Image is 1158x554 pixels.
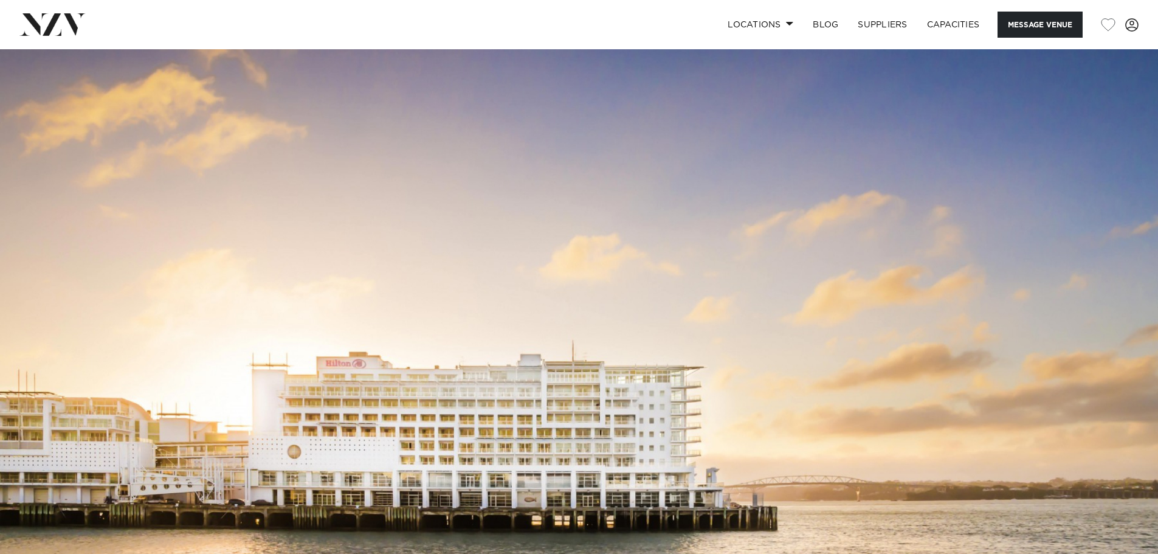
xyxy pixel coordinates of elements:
a: Locations [718,12,803,38]
a: Capacities [917,12,990,38]
a: BLOG [803,12,848,38]
a: SUPPLIERS [848,12,917,38]
img: nzv-logo.png [19,13,86,35]
button: Message Venue [998,12,1083,38]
